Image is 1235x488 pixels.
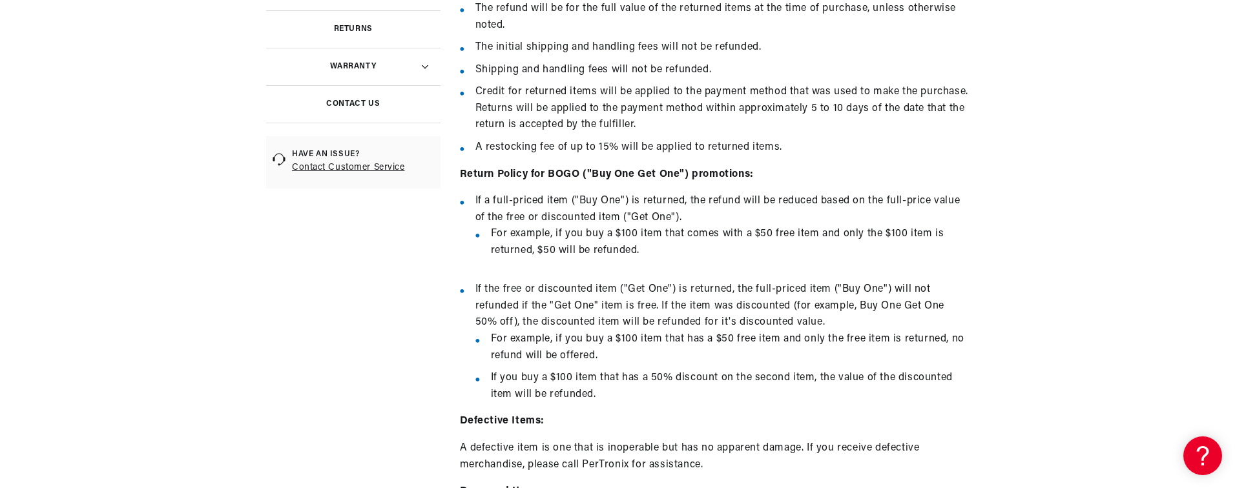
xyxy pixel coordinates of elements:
summary: Warranty [266,48,441,85]
li: Shipping and handling fees will not be refunded. [475,62,970,79]
li: A restocking fee of up to 15% will be applied to returned items. [475,139,970,156]
h3: Returns [334,26,373,32]
li: Credit for returned items will be applied to the payment method that was used to make the purchas... [475,84,970,134]
li: If the free or discounted item ("Get One") is returned, the full-priced item ("Buy One") will not... [475,281,970,403]
li: If a full-priced item ("Buy One") is returned, the refund will be reduced based on the full-price... [475,193,970,276]
li: For example, if you buy a $100 item that has a $50 free item and only the free item is returned, ... [491,331,970,364]
p: A defective item is one that is inoperable but has no apparent damage. If you receive defective m... [460,440,970,473]
li: If you buy a $100 item that has a 50% discount on the second item, the value of the discounted it... [491,370,970,403]
h3: Warranty [330,63,376,70]
li: The refund will be for the full value of the returned items at the time of purchase, unless other... [475,1,970,34]
h3: Contact Us [326,101,380,107]
strong: Return Policy for BOGO ("Buy One Get One") promotions: [460,169,754,179]
a: Contact Us [266,85,441,123]
a: Returns [266,10,441,48]
li: For example, if you buy a $100 item that comes with a $50 free item and only the $100 item is ret... [491,226,970,276]
a: Contact Customer Service [292,160,434,176]
span: Have an issue? [292,149,434,160]
strong: Defective Items: [460,416,545,426]
li: The initial shipping and handling fees will not be refunded. [475,39,970,56]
